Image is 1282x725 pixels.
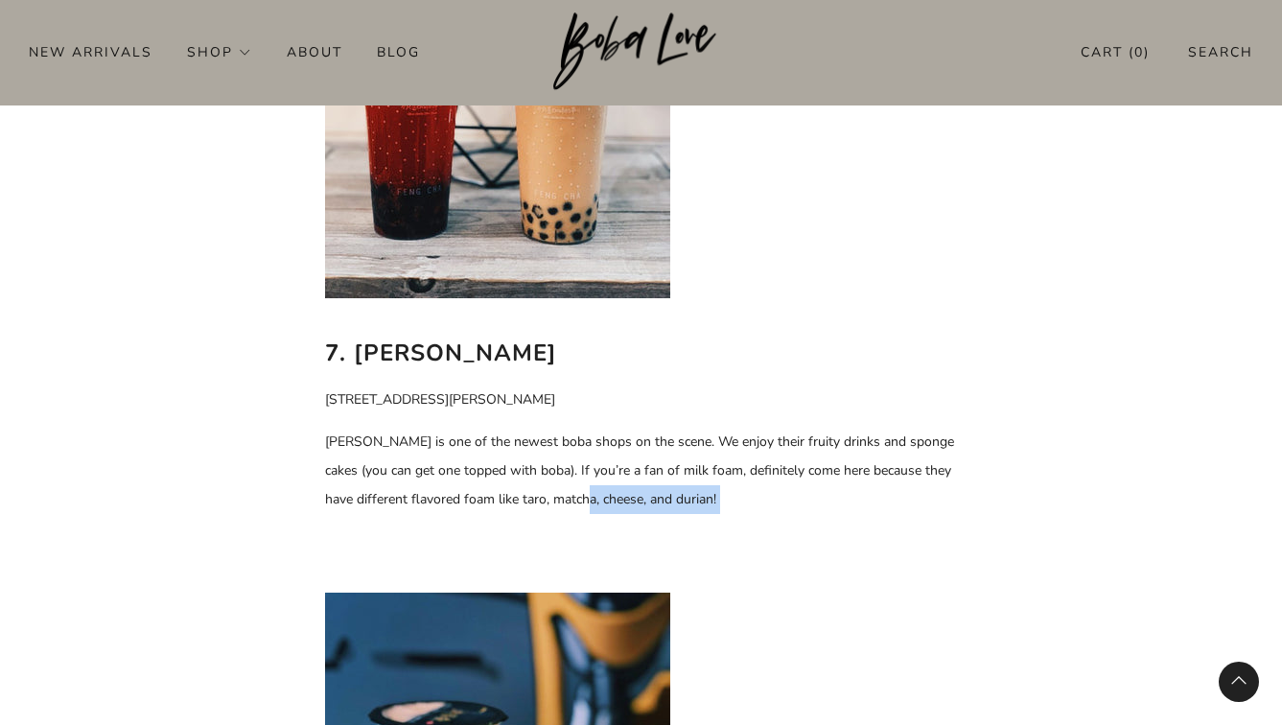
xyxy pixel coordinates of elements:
a: Cart [1081,36,1150,68]
items-count: 0 [1134,43,1144,61]
back-to-top-button: Back to top [1219,662,1259,702]
a: Boba Love [553,12,729,92]
img: Boba Love [553,12,729,91]
a: New Arrivals [29,36,152,67]
a: Search [1188,36,1253,68]
a: About [287,36,342,67]
p: [PERSON_NAME] is one of the newest boba shops on the scene. We enjoy their fruity drinks and spon... [325,428,958,514]
p: [STREET_ADDRESS][PERSON_NAME] [325,386,958,414]
a: Shop [187,36,252,67]
a: Blog [377,36,420,67]
b: 7. [PERSON_NAME] [325,338,557,368]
